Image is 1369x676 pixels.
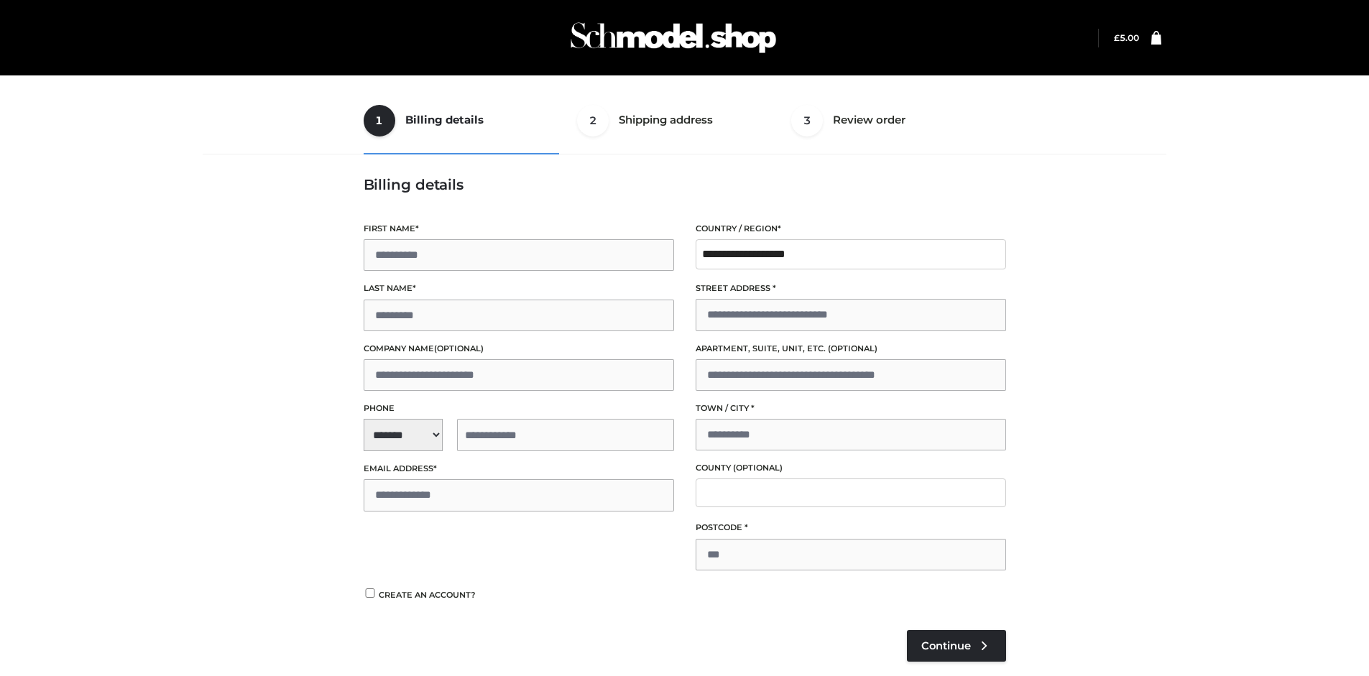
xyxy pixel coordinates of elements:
[921,639,971,652] span: Continue
[828,343,877,353] span: (optional)
[696,282,1006,295] label: Street address
[1114,32,1139,43] a: £5.00
[1114,32,1120,43] span: £
[364,222,674,236] label: First name
[364,402,674,415] label: Phone
[733,463,783,473] span: (optional)
[566,9,781,66] img: Schmodel Admin 964
[696,461,1006,475] label: County
[1114,32,1139,43] bdi: 5.00
[696,222,1006,236] label: Country / Region
[379,590,476,600] span: Create an account?
[364,282,674,295] label: Last name
[696,342,1006,356] label: Apartment, suite, unit, etc.
[364,176,1006,193] h3: Billing details
[907,630,1006,662] a: Continue
[696,521,1006,534] label: Postcode
[434,343,484,353] span: (optional)
[696,402,1006,415] label: Town / City
[364,342,674,356] label: Company name
[364,462,674,476] label: Email address
[364,588,377,598] input: Create an account?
